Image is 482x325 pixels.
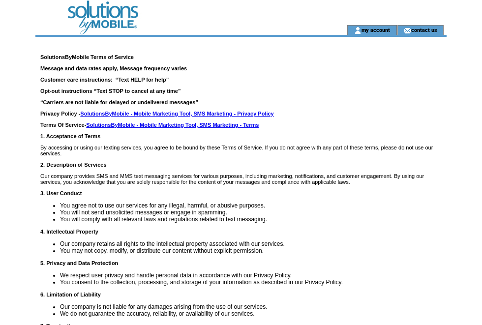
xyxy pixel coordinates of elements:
img: account_icon.gif [354,27,361,34]
p: By accessing or using our texting services, you agree to be bound by these Terms of Service. If y... [40,145,447,156]
a: SolutionsByMobile - Mobile Marketing Tool, SMS Marketing - Terms [86,122,259,128]
li: We respect user privacy and handle personal data in accordance with our Privacy Policy. [60,272,447,279]
strong: 3. User Conduct [40,190,82,196]
li: Our company retains all rights to the intellectual property associated with our services. [60,240,447,247]
strong: Message and data rates apply, Message frequency varies [40,65,187,71]
strong: 4. Intellectual Property [40,229,98,235]
li: You agree not to use our services for any illegal, harmful, or abusive purposes. [60,202,447,209]
strong: Terms Of Service- [40,122,259,128]
p: Our company provides SMS and MMS text messaging services for various purposes, including marketin... [40,173,447,185]
strong: 1. Acceptance of Terms [40,133,100,139]
li: You will not send unsolicited messages or engage in spamming. [60,209,447,216]
a: SolutionsByMobile - Mobile Marketing Tool, SMS Marketing - Privacy Policy [80,111,273,117]
img: contact_us_icon.gif [404,27,411,34]
strong: 2. Description of Services [40,162,107,168]
a: my account [361,27,390,33]
strong: Customer care instructions: “Text HELP for help” [40,77,169,83]
strong: Privacy Policy - [40,111,274,117]
strong: Opt-out instructions “Text STOP to cancel at any time” [40,88,181,94]
strong: “Carriers are not liable for delayed or undelivered messages” [40,99,198,105]
strong: 5. Privacy and Data Protection [40,260,118,266]
strong: SolutionsByMobile Terms of Service [40,54,134,60]
strong: 6. Limitation of Liability [40,292,101,297]
li: You will comply with all relevant laws and regulations related to text messaging. [60,216,447,223]
a: contact us [411,27,437,33]
li: You consent to the collection, processing, and storage of your information as described in our Pr... [60,279,447,286]
li: You may not copy, modify, or distribute our content without explicit permission. [60,247,447,254]
li: We do not guarantee the accuracy, reliability, or availability of our services. [60,310,447,317]
li: Our company is not liable for any damages arising from the use of our services. [60,303,447,310]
